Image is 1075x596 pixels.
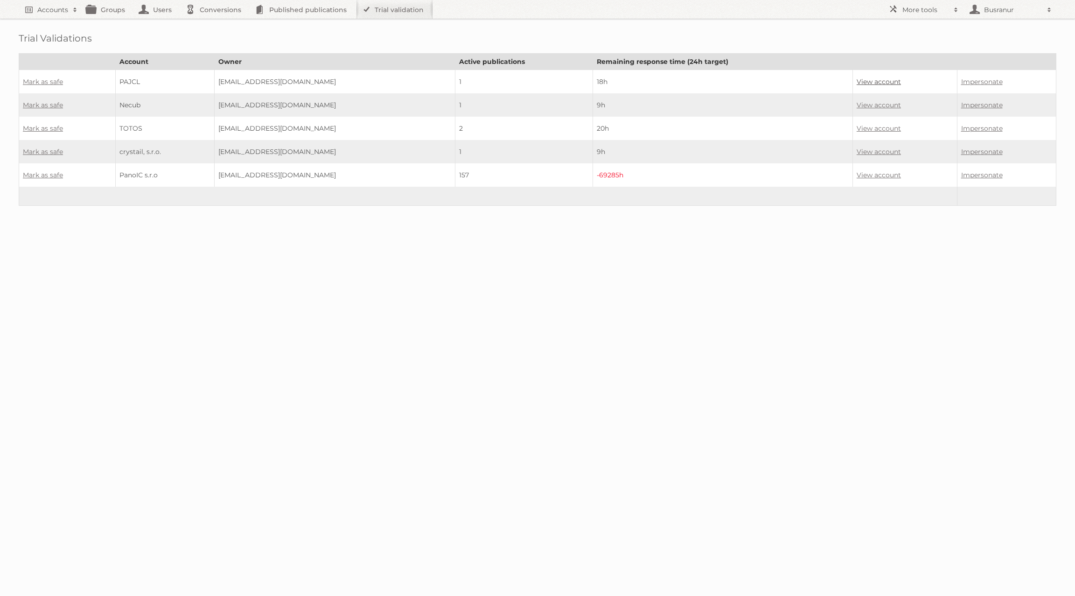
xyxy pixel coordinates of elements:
[115,54,214,70] th: Account
[23,171,63,179] a: Mark as safe
[215,163,455,187] td: [EMAIL_ADDRESS][DOMAIN_NAME]
[597,147,605,156] span: 9h
[455,54,593,70] th: Active publications
[115,93,214,117] td: Necub
[23,77,63,86] a: Mark as safe
[597,101,605,109] span: 9h
[215,54,455,70] th: Owner
[23,101,63,109] a: Mark as safe
[597,77,607,86] span: 18h
[115,163,214,187] td: PanoIC s.r.o
[115,117,214,140] td: TOTOS
[982,5,1042,14] h2: Busranur
[961,77,1003,86] a: Impersonate
[215,70,455,94] td: [EMAIL_ADDRESS][DOMAIN_NAME]
[23,147,63,156] a: Mark as safe
[857,171,901,179] a: View account
[961,101,1003,109] a: Impersonate
[902,5,949,14] h2: More tools
[215,93,455,117] td: [EMAIL_ADDRESS][DOMAIN_NAME]
[455,140,593,163] td: 1
[857,77,901,86] a: View account
[215,140,455,163] td: [EMAIL_ADDRESS][DOMAIN_NAME]
[115,70,214,94] td: PAJCL
[593,54,852,70] th: Remaining response time (24h target)
[857,147,901,156] a: View account
[597,124,609,133] span: 20h
[597,171,623,179] span: -69285h
[455,163,593,187] td: 157
[455,117,593,140] td: 2
[455,70,593,94] td: 1
[215,117,455,140] td: [EMAIL_ADDRESS][DOMAIN_NAME]
[961,171,1003,179] a: Impersonate
[455,93,593,117] td: 1
[857,124,901,133] a: View account
[23,124,63,133] a: Mark as safe
[115,140,214,163] td: crystail, s.r.o.
[19,33,1056,44] h1: Trial Validations
[961,124,1003,133] a: Impersonate
[857,101,901,109] a: View account
[37,5,68,14] h2: Accounts
[961,147,1003,156] a: Impersonate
